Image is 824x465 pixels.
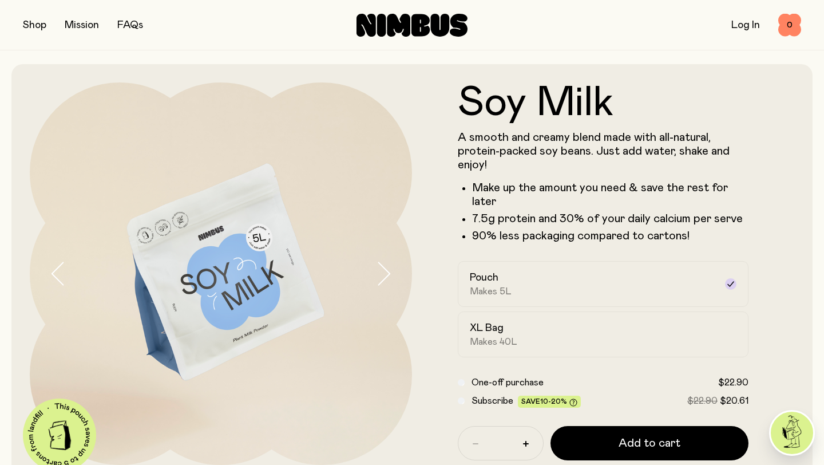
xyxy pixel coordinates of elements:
[458,131,748,172] p: A smooth and creamy blend made with all-natural, protein-packed soy beans. Just add water, shake ...
[540,398,567,405] span: 10-20%
[470,336,517,348] span: Makes 40L
[718,378,748,387] span: $22.90
[470,321,504,335] h2: XL Bag
[687,396,718,405] span: $22.90
[472,229,748,243] p: 90% less packaging compared to cartons!
[472,378,544,387] span: One-off purchase
[771,412,813,454] img: agent
[521,398,577,407] span: Save
[472,212,748,226] li: 7.5g protein and 30% of your daily calcium per serve
[731,20,760,30] a: Log In
[720,396,748,405] span: $20.61
[458,82,748,124] h1: Soy Milk
[619,435,680,451] span: Add to cart
[470,271,498,285] h2: Pouch
[65,20,99,30] a: Mission
[472,181,748,208] li: Make up the amount you need & save the rest for later
[778,14,801,37] button: 0
[117,20,143,30] a: FAQs
[470,286,512,297] span: Makes 5L
[550,426,748,460] button: Add to cart
[472,396,513,405] span: Subscribe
